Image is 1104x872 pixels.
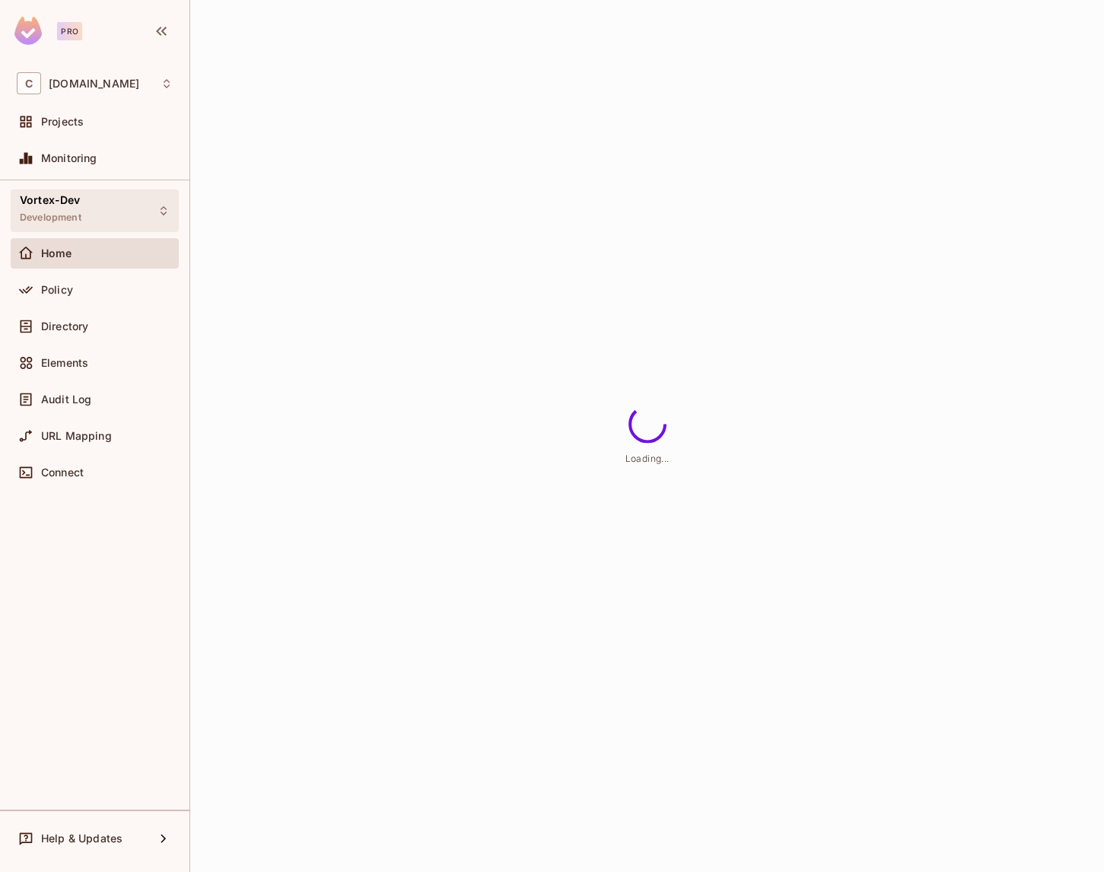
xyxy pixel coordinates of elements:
span: Directory [41,320,88,333]
span: Workspace: consoleconnect.com [49,78,139,90]
div: Pro [57,22,82,40]
span: Policy [41,284,73,296]
span: Home [41,247,72,259]
span: Elements [41,357,88,369]
span: Connect [41,466,84,479]
span: Projects [41,116,84,128]
span: C [17,72,41,94]
span: Vortex-Dev [20,194,81,206]
span: URL Mapping [41,430,112,442]
span: Help & Updates [41,832,122,845]
span: Monitoring [41,152,97,164]
span: Audit Log [41,393,91,406]
span: Loading... [625,453,670,464]
img: SReyMgAAAABJRU5ErkJggg== [14,17,42,45]
span: Development [20,212,81,224]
